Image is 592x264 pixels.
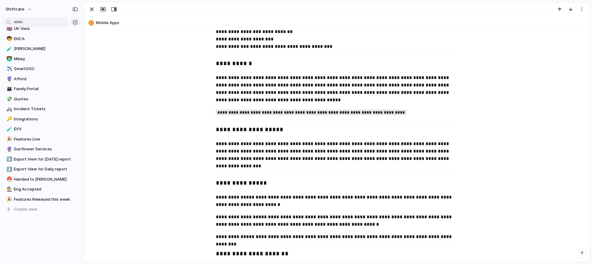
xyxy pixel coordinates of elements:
[6,35,11,42] div: 🧒
[6,26,12,32] button: 🇬🇧
[14,166,78,172] span: Export View for Daily report
[14,116,78,122] span: Integrations
[14,56,78,62] span: Mikey
[14,136,78,142] span: Features Live
[3,205,80,214] button: Create view
[3,185,80,194] a: 👨‍🏭Eng Accepted
[3,54,80,64] a: 👨‍💻Mikey
[3,165,80,174] a: ⬇️Export View for Daily report
[14,36,78,42] span: EHCA
[3,145,80,154] a: 🔮Sunflower Services
[6,176,12,182] button: ⛑️
[3,74,80,84] a: 🔮Afford
[3,24,80,33] a: 🇬🇧UK View
[3,94,80,104] a: 💸Quotes
[6,196,11,203] div: 🎉
[14,206,38,212] span: Create view
[6,25,11,32] div: 🇬🇧
[14,156,78,162] span: Export View for [DATE] report
[14,86,78,92] span: Family Portal
[3,64,80,73] a: ✈️SmartOSC
[87,18,587,28] button: Mobile Apps
[6,186,11,193] div: 👨‍🏭
[3,135,80,144] a: 🎉Features Live
[3,4,35,14] button: shiftcare
[14,146,78,152] span: Sunflower Services
[14,186,78,192] span: Eng Accepted
[3,104,80,114] a: 🚑Incident Tickets
[14,126,78,132] span: EVV
[6,86,11,93] div: 👪
[3,44,80,53] a: 🧪[PERSON_NAME]
[6,106,12,112] button: 🚑
[14,46,78,52] span: [PERSON_NAME]
[6,136,11,143] div: 🎉
[14,76,78,82] span: Afford
[3,124,80,134] a: 🧪EVV
[6,86,12,92] button: 👪
[6,126,12,132] button: 🧪
[14,66,78,72] span: SmartOSC
[6,76,12,82] button: 🔮
[6,66,12,72] button: ✈️
[6,65,11,73] div: ✈️
[6,56,12,62] button: 👨‍💻
[14,176,78,182] span: Handed to [PERSON_NAME]
[6,126,11,133] div: 🧪
[6,45,11,52] div: 🧪
[14,106,78,112] span: Incident Tickets
[3,155,80,164] a: ⬇️Export View for [DATE] report
[6,96,12,102] button: 💸
[6,156,11,163] div: ⬇️
[6,186,12,192] button: 👨‍🏭
[6,156,12,162] button: ⬇️
[3,34,80,44] a: 🧒EHCA
[3,84,80,94] a: 👪Family Portal
[6,115,11,123] div: 🔑
[6,176,11,183] div: ⛑️
[6,75,11,82] div: 🔮
[3,175,80,184] a: ⛑️Handed to [PERSON_NAME]
[6,6,24,12] span: shiftcare
[6,146,12,152] button: 🔮
[6,36,12,42] button: 🧒
[6,166,11,173] div: ⬇️
[6,146,11,153] div: 🔮
[6,196,12,203] button: 🎉
[14,196,78,203] span: Features Released this week
[6,95,11,103] div: 💸
[6,55,11,62] div: 👨‍💻
[14,26,78,32] span: UK View
[6,106,11,113] div: 🚑
[96,20,587,26] span: Mobile Apps
[6,46,12,52] button: 🧪
[14,96,78,102] span: Quotes
[6,116,12,122] button: 🔑
[3,115,80,124] a: 🔑Integrations
[6,136,12,142] button: 🎉
[3,195,80,204] a: 🎉Features Released this week
[6,166,12,172] button: ⬇️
